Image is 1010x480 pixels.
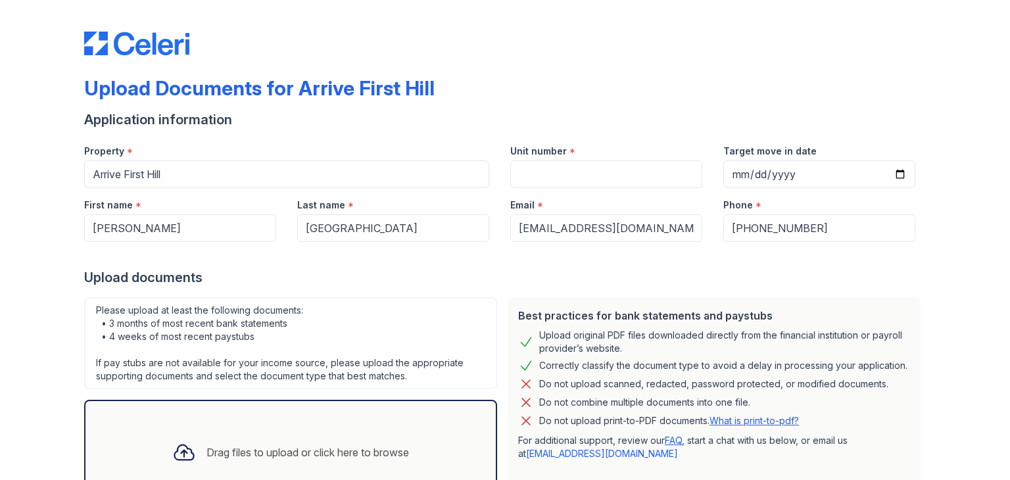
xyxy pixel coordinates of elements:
[84,76,435,100] div: Upload Documents for Arrive First Hill
[84,297,497,389] div: Please upload at least the following documents: • 3 months of most recent bank statements • 4 wee...
[539,358,907,373] div: Correctly classify the document type to avoid a delay in processing your application.
[518,308,910,324] div: Best practices for bank statements and paystubs
[709,415,799,426] a: What is print-to-pdf?
[539,329,910,355] div: Upload original PDF files downloaded directly from the financial institution or payroll provider’...
[510,199,535,212] label: Email
[723,145,817,158] label: Target move in date
[84,32,189,55] img: CE_Logo_Blue-a8612792a0a2168367f1c8372b55b34899dd931a85d93a1a3d3e32e68fde9ad4.png
[539,376,888,392] div: Do not upload scanned, redacted, password protected, or modified documents.
[510,145,567,158] label: Unit number
[84,145,124,158] label: Property
[297,199,345,212] label: Last name
[665,435,682,446] a: FAQ
[723,199,753,212] label: Phone
[84,199,133,212] label: First name
[518,434,910,460] p: For additional support, review our , start a chat with us below, or email us at
[526,448,678,459] a: [EMAIL_ADDRESS][DOMAIN_NAME]
[84,110,926,129] div: Application information
[84,268,926,287] div: Upload documents
[206,444,409,460] div: Drag files to upload or click here to browse
[539,395,750,410] div: Do not combine multiple documents into one file.
[539,414,799,427] p: Do not upload print-to-PDF documents.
